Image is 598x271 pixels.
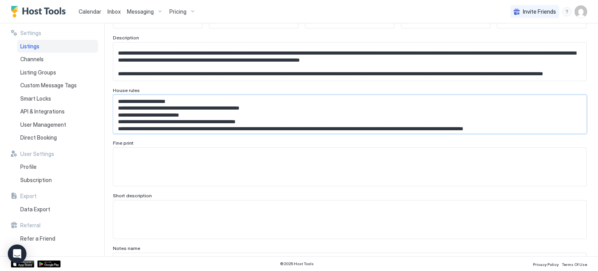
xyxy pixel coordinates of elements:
[8,244,26,263] div: Open Intercom Messenger
[20,163,37,170] span: Profile
[113,200,586,239] textarea: Input Field
[17,174,98,187] a: Subscription
[20,193,37,200] span: Export
[169,8,186,15] span: Pricing
[575,5,587,18] div: User profile
[79,7,101,16] a: Calendar
[17,79,98,92] a: Custom Message Tags
[562,260,587,268] a: Terms Of Use
[11,260,34,267] a: App Store
[20,235,55,242] span: Refer a Friend
[20,56,44,63] span: Channels
[17,232,98,245] a: Refer a Friend
[20,43,39,50] span: Listings
[20,222,40,229] span: Referral
[17,160,98,174] a: Profile
[20,134,57,141] span: Direct Booking
[113,148,586,186] textarea: Input Field
[20,151,54,158] span: User Settings
[17,105,98,118] a: API & Integrations
[107,8,121,15] span: Inbox
[533,260,559,268] a: Privacy Policy
[17,203,98,216] a: Data Export
[20,95,51,102] span: Smart Locks
[17,40,98,53] a: Listings
[17,118,98,131] a: User Management
[20,206,50,213] span: Data Export
[562,262,587,267] span: Terms Of Use
[11,6,69,18] a: Host Tools Logo
[37,260,61,267] a: Google Play Store
[17,92,98,105] a: Smart Locks
[20,82,77,89] span: Custom Message Tags
[113,95,580,133] textarea: Input Field
[79,8,101,15] span: Calendar
[17,53,98,66] a: Channels
[127,8,154,15] span: Messaging
[17,66,98,79] a: Listing Groups
[20,121,66,128] span: User Management
[280,261,314,266] span: © 2025 Host Tools
[113,35,139,41] span: Description
[20,30,41,37] span: Settings
[113,193,152,198] span: Short description
[20,177,52,184] span: Subscription
[113,87,140,93] span: House rules
[523,8,556,15] span: Invite Friends
[113,43,580,81] textarea: Input Field
[17,131,98,144] a: Direct Booking
[562,7,572,16] div: menu
[533,262,559,267] span: Privacy Policy
[20,108,65,115] span: API & Integrations
[113,245,140,251] span: Notes name
[107,7,121,16] a: Inbox
[113,140,134,146] span: Fine print
[20,69,56,76] span: Listing Groups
